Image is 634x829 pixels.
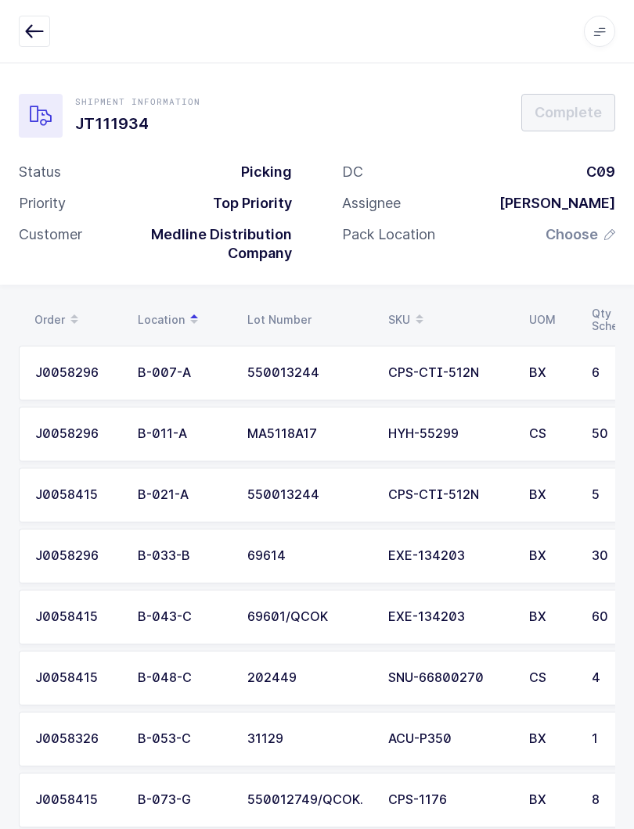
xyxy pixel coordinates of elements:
[247,488,369,502] div: 550013244
[247,427,369,441] div: MA5118A17
[247,793,369,807] div: 550012749/QCOK.
[75,111,200,136] h1: JT111934
[388,671,510,685] div: SNU-66800270
[529,610,573,624] div: BX
[529,427,573,441] div: CS
[35,610,119,624] div: J0058415
[35,671,119,685] div: J0058415
[75,95,200,108] div: Shipment Information
[521,94,615,131] button: Complete
[529,488,573,502] div: BX
[19,225,82,263] div: Customer
[388,610,510,624] div: EXE-134203
[388,732,510,746] div: ACU-P350
[138,488,229,502] div: B-021-A
[200,194,292,213] div: Top Priority
[34,307,119,333] div: Order
[342,163,363,181] div: DC
[247,366,369,380] div: 550013244
[388,549,510,563] div: EXE-134203
[138,610,229,624] div: B-043-C
[19,163,61,181] div: Status
[138,671,229,685] div: B-048-C
[19,194,66,213] div: Priority
[247,610,369,624] div: 69601/QCOK
[388,488,510,502] div: CPS-CTI-512N
[529,793,573,807] div: BX
[35,793,119,807] div: J0058415
[35,549,119,563] div: J0058296
[138,793,229,807] div: B-073-G
[35,488,119,502] div: J0058415
[138,427,229,441] div: B-011-A
[535,102,602,122] span: Complete
[342,225,435,244] div: Pack Location
[35,427,119,441] div: J0058296
[138,307,229,333] div: Location
[529,732,573,746] div: BX
[247,732,369,746] div: 31129
[35,366,119,380] div: J0058296
[342,194,401,213] div: Assignee
[529,549,573,563] div: BX
[138,732,229,746] div: B-053-C
[247,549,369,563] div: 69614
[529,314,573,326] div: UOM
[82,225,292,263] div: Medline Distribution Company
[388,307,510,333] div: SKU
[138,549,229,563] div: B-033-B
[586,163,615,180] span: C09
[388,793,510,807] div: CPS-1176
[529,671,573,685] div: CS
[388,427,510,441] div: HYH-55299
[138,366,229,380] div: B-007-A
[35,732,119,746] div: J0058326
[546,225,598,244] span: Choose
[247,671,369,685] div: 202449
[388,366,510,380] div: CPS-CTI-512N
[229,163,292,181] div: Picking
[546,225,615,244] button: Choose
[247,314,369,326] div: Lot Number
[487,194,615,213] div: [PERSON_NAME]
[529,366,573,380] div: BX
